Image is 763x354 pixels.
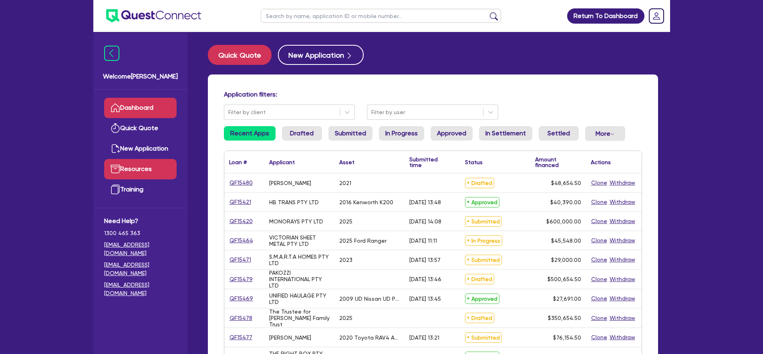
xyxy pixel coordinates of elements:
span: $76,154.50 [553,334,581,341]
span: $40,390.00 [550,199,581,205]
div: MONORAYS PTY LTD [269,218,323,225]
button: Clone [591,217,608,226]
a: Approved [431,126,473,141]
div: 2009 UD Nissan UD PKC37A Curtainsider [339,296,400,302]
span: Drafted [465,178,494,188]
button: Quick Quote [208,45,272,65]
span: $29,000.00 [551,257,581,263]
div: Submitted time [409,157,448,168]
div: UNIFIED HAULAGE PTY LTD [269,292,330,305]
div: [DATE] 11:11 [409,237,437,244]
div: VICTORIAN SHEET METAL PTY LTD [269,234,330,247]
button: Withdraw [609,197,636,207]
a: QF15471 [229,255,252,264]
a: QF15478 [229,314,253,323]
a: In Settlement [479,126,532,141]
img: resources [111,164,120,174]
span: Approved [465,197,499,207]
a: Recent Apps [224,126,276,141]
div: The Trustee for [PERSON_NAME] Family Trust [269,308,330,328]
a: Resources [104,159,177,179]
button: Withdraw [609,333,636,342]
img: training [111,185,120,194]
span: $350,654.50 [548,315,581,321]
a: QF15421 [229,197,252,207]
h4: Application filters: [224,91,642,98]
span: Drafted [465,274,494,284]
div: [DATE] 13:21 [409,334,439,341]
div: [DATE] 13:46 [409,276,441,282]
button: Dropdown toggle [585,126,625,141]
span: Submitted [465,255,502,265]
button: Clone [591,314,608,323]
span: $500,654.50 [548,276,581,282]
a: Training [104,179,177,200]
div: [DATE] 13:45 [409,296,441,302]
button: Withdraw [609,178,636,187]
span: Drafted [465,313,494,323]
span: Approved [465,294,499,304]
span: Submitted [465,332,502,343]
a: Return To Dashboard [567,8,644,24]
a: [EMAIL_ADDRESS][DOMAIN_NAME] [104,241,177,257]
a: Quick Quote [104,118,177,139]
div: [DATE] 14:08 [409,218,441,225]
a: Dashboard [104,98,177,118]
button: Withdraw [609,217,636,226]
a: Submitted [328,126,372,141]
span: $600,000.00 [546,218,581,225]
a: Settled [539,126,579,141]
a: [EMAIL_ADDRESS][DOMAIN_NAME] [104,261,177,278]
a: QF15479 [229,275,253,284]
a: QF15469 [229,294,254,303]
a: QF15464 [229,236,254,245]
input: Search by name, application ID or mobile number... [261,9,501,23]
div: [PERSON_NAME] [269,180,311,186]
button: Clone [591,236,608,245]
div: Loan # [229,159,247,165]
button: Clone [591,275,608,284]
span: $45,548.00 [551,237,581,244]
div: HB TRANS PTY LTD [269,199,319,205]
div: Status [465,159,483,165]
a: QF15420 [229,217,253,226]
button: Clone [591,294,608,303]
a: New Application [104,139,177,159]
button: Clone [591,333,608,342]
a: QF15480 [229,178,253,187]
a: Drafted [282,126,322,141]
span: 1300 465 363 [104,229,177,237]
span: Welcome [PERSON_NAME] [103,72,178,81]
div: Actions [591,159,611,165]
button: Clone [591,255,608,264]
span: In Progress [465,235,502,246]
button: Withdraw [609,275,636,284]
img: quest-connect-logo-blue [106,9,201,22]
a: Quick Quote [208,45,278,65]
div: [PERSON_NAME] [269,334,311,341]
img: new-application [111,144,120,153]
div: Asset [339,159,354,165]
div: Amount financed [535,157,581,168]
button: New Application [278,45,364,65]
button: Withdraw [609,294,636,303]
a: In Progress [379,126,424,141]
div: [DATE] 13:48 [409,199,441,205]
span: Submitted [465,216,502,227]
button: Withdraw [609,314,636,323]
a: Dropdown toggle [646,6,667,26]
div: Applicant [269,159,295,165]
div: S.M.A.R.T.A HOMES PTY LTD [269,253,330,266]
div: 2025 [339,315,352,321]
div: PAKOZZI INTERNATIONAL PTY LTD [269,270,330,289]
div: 2016 Kenworth K200 [339,199,393,205]
img: icon-menu-close [104,46,119,61]
div: 2025 Ford Ranger [339,237,387,244]
div: 2025 [339,218,352,225]
div: 2023 [339,257,352,263]
span: $27,691.00 [553,296,581,302]
span: Need Help? [104,216,177,226]
button: Clone [591,178,608,187]
button: Clone [591,197,608,207]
